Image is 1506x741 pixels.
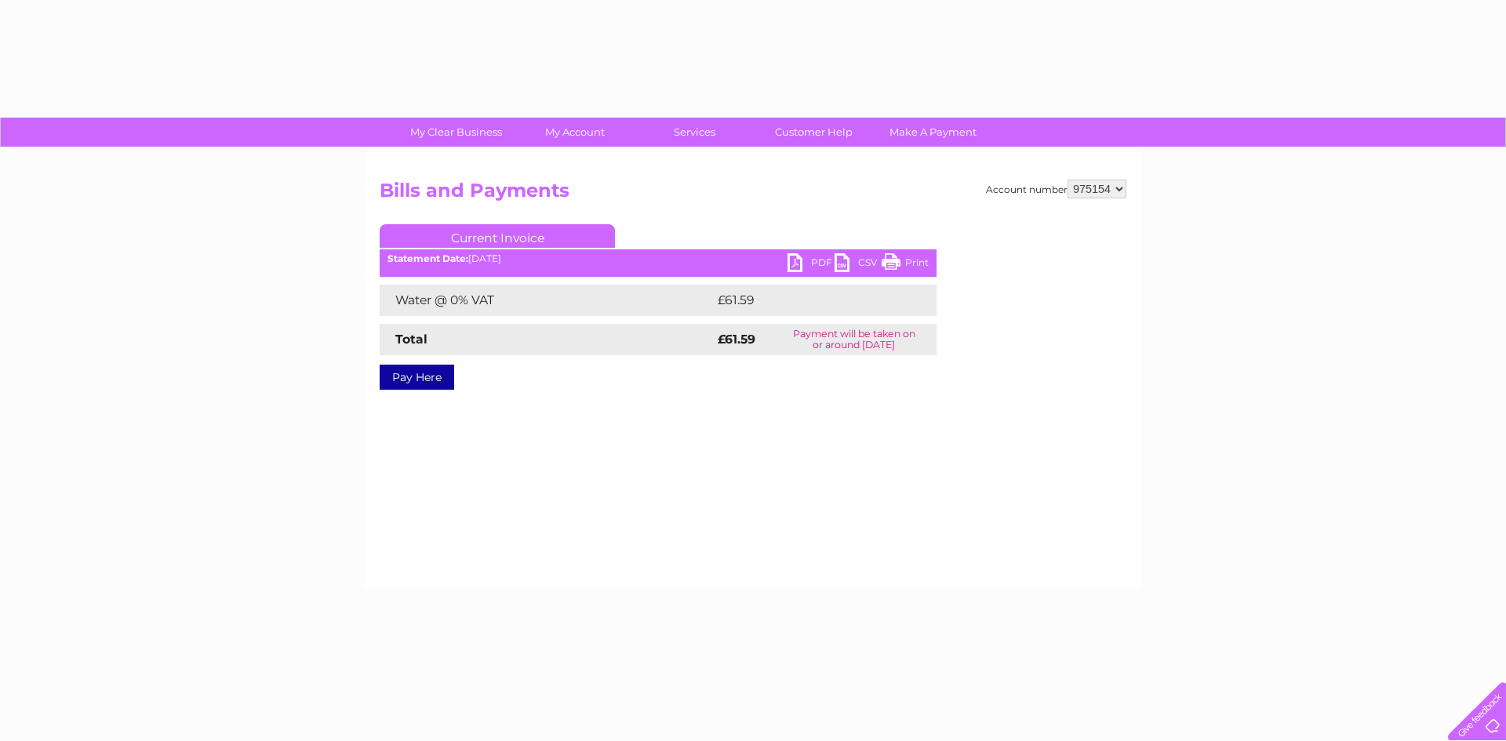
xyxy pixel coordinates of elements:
[380,285,714,316] td: Water @ 0% VAT
[391,118,521,147] a: My Clear Business
[835,253,882,276] a: CSV
[380,224,615,248] a: Current Invoice
[380,365,454,390] a: Pay Here
[749,118,878,147] a: Customer Help
[714,285,904,316] td: £61.59
[380,180,1126,209] h2: Bills and Payments
[788,253,835,276] a: PDF
[718,332,755,347] strong: £61.59
[630,118,759,147] a: Services
[882,253,929,276] a: Print
[511,118,640,147] a: My Account
[772,324,937,355] td: Payment will be taken on or around [DATE]
[986,180,1126,198] div: Account number
[868,118,998,147] a: Make A Payment
[380,253,937,264] div: [DATE]
[387,252,468,264] b: Statement Date:
[395,332,427,347] strong: Total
